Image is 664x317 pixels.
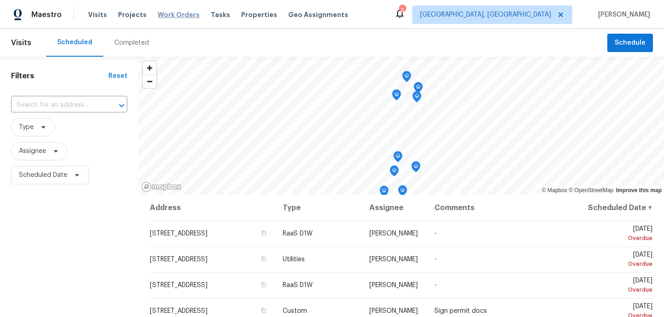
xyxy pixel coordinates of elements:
button: Copy Address [260,255,268,263]
span: [GEOGRAPHIC_DATA], [GEOGRAPHIC_DATA] [420,10,551,19]
span: Visits [88,10,107,19]
a: Improve this map [616,187,662,194]
span: [STREET_ADDRESS] [150,282,207,288]
span: Type [19,123,34,132]
span: [PERSON_NAME] [369,282,418,288]
button: Zoom out [143,75,156,88]
span: - [434,282,437,288]
th: Address [149,195,275,221]
span: [STREET_ADDRESS] [150,230,207,237]
button: Copy Address [260,281,268,289]
span: Visits [11,33,31,53]
span: [PERSON_NAME] [594,10,650,19]
div: Scheduled [57,38,92,47]
span: Assignee [19,147,46,156]
div: Overdue [586,285,652,294]
button: Schedule [607,34,653,53]
canvas: Map [138,57,664,195]
span: [DATE] [586,226,652,243]
h1: Filters [11,71,108,81]
div: Map marker [414,82,423,96]
div: Map marker [411,161,421,176]
button: Zoom in [143,61,156,75]
div: Map marker [379,186,389,200]
div: Reset [108,71,127,81]
span: Custom [283,308,307,314]
a: Mapbox homepage [141,182,182,192]
span: Scheduled Date [19,170,67,180]
span: Properties [241,10,277,19]
div: Map marker [412,91,421,106]
th: Comments [427,195,578,221]
span: [PERSON_NAME] [369,308,418,314]
div: Map marker [398,185,407,200]
span: [DATE] [586,252,652,269]
span: Schedule [615,37,646,49]
button: Copy Address [260,306,268,315]
div: Completed [114,38,149,47]
th: Scheduled Date ↑ [578,195,653,221]
span: [STREET_ADDRESS] [150,256,207,263]
span: [PERSON_NAME] [369,230,418,237]
span: Projects [118,10,147,19]
span: Geo Assignments [288,10,348,19]
a: Mapbox [542,187,567,194]
span: Utilities [283,256,305,263]
th: Type [275,195,362,221]
span: [STREET_ADDRESS] [150,308,207,314]
span: - [434,230,437,237]
a: OpenStreetMap [569,187,613,194]
button: Copy Address [260,229,268,237]
span: [DATE] [586,277,652,294]
span: - [434,256,437,263]
span: RaaS D1W [283,282,313,288]
div: Map marker [402,71,411,85]
div: Overdue [586,234,652,243]
span: Maestro [31,10,62,19]
th: Assignee [362,195,427,221]
span: Work Orders [158,10,200,19]
div: 2 [399,6,405,15]
div: Map marker [390,165,399,180]
div: Map marker [392,89,401,104]
button: Open [115,99,128,112]
span: RaaS D1W [283,230,313,237]
span: Sign permit docs [434,308,487,314]
span: Tasks [211,12,230,18]
input: Search for an address... [11,98,101,112]
span: [PERSON_NAME] [369,256,418,263]
div: Map marker [393,151,403,165]
div: Overdue [586,259,652,269]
